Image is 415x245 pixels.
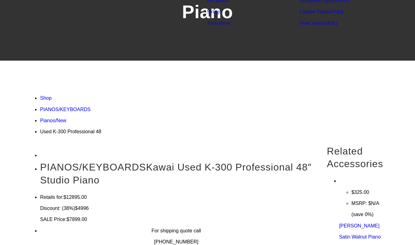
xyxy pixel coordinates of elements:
[65,210,84,215] span: $7899.00
[40,115,65,120] a: Pianos/New
[351,182,387,192] li: $325.00
[62,189,84,194] span: $12895.00
[73,199,86,204] span: $4996
[40,155,312,181] h2: PIANOS/KEYBOARDS
[327,140,387,166] h2: Related Accessories
[40,207,312,218] div: SALE Price:
[40,197,312,207] div: Discount: (38%)
[351,192,387,213] li: MSRP: $N/A (save 0%)
[40,104,87,110] a: PIANOS/KEYBOARDS
[40,125,97,131] a: Used K-300 Professional 48
[40,186,312,197] div: Retails for:
[40,156,311,180] span: Kawai Used K-300 Professional 48″ Studio Piano
[40,94,51,99] a: Shop
[339,215,378,242] a: [PERSON_NAME] Satin Walnut Piano Bench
